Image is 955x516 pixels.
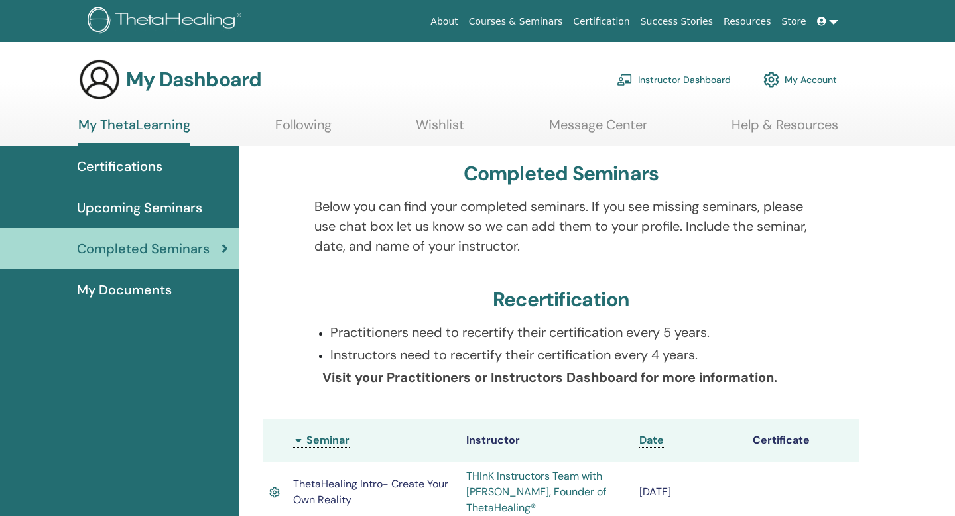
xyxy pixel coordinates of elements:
[78,117,190,146] a: My ThetaLearning
[126,68,261,92] h3: My Dashboard
[617,74,633,86] img: chalkboard-teacher.svg
[330,322,808,342] p: Practitioners need to recertify their certification every 5 years.
[416,117,464,143] a: Wishlist
[568,9,635,34] a: Certification
[639,433,664,448] a: Date
[635,9,718,34] a: Success Stories
[464,162,659,186] h3: Completed Seminars
[732,117,838,143] a: Help & Resources
[322,369,777,386] b: Visit your Practitioners or Instructors Dashboard for more information.
[466,469,606,515] a: THInK Instructors Team with [PERSON_NAME], Founder of ThetaHealing®
[464,9,568,34] a: Courses & Seminars
[77,280,172,300] span: My Documents
[763,68,779,91] img: cog.svg
[763,65,837,94] a: My Account
[88,7,246,36] img: logo.png
[460,419,633,462] th: Instructor
[77,198,202,218] span: Upcoming Seminars
[269,485,280,500] img: Active Certificate
[493,288,629,312] h3: Recertification
[639,433,664,447] span: Date
[78,58,121,101] img: generic-user-icon.jpg
[314,196,808,256] p: Below you can find your completed seminars. If you see missing seminars, please use chat box let ...
[746,419,859,462] th: Certificate
[330,345,808,365] p: Instructors need to recertify their certification every 4 years.
[275,117,332,143] a: Following
[777,9,812,34] a: Store
[718,9,777,34] a: Resources
[549,117,647,143] a: Message Center
[617,65,731,94] a: Instructor Dashboard
[293,477,448,507] span: ThetaHealing Intro- Create Your Own Reality
[425,9,463,34] a: About
[77,157,162,176] span: Certifications
[77,239,210,259] span: Completed Seminars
